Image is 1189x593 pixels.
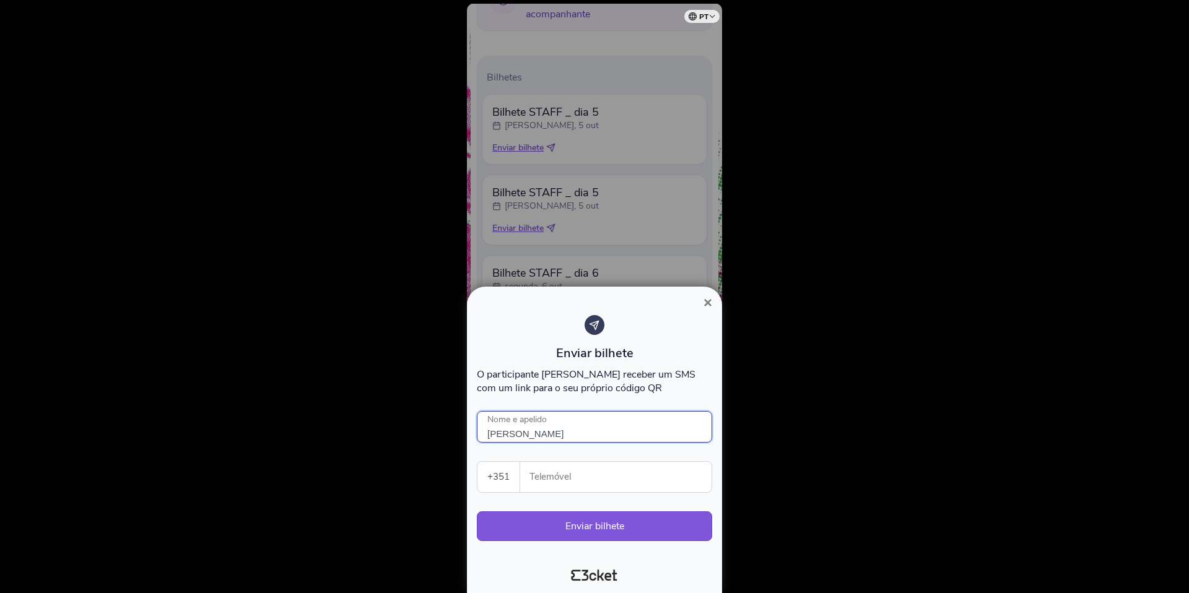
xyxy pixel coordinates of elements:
[530,462,712,492] input: Telemóvel
[703,294,712,311] span: ×
[477,511,712,541] button: Enviar bilhete
[556,345,634,361] span: Enviar bilhete
[477,411,712,443] input: Nome e apelido
[520,462,713,492] label: Telemóvel
[477,411,557,429] label: Nome e apelido
[477,368,695,395] span: O participante [PERSON_NAME] receber um SMS com um link para o seu próprio código QR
